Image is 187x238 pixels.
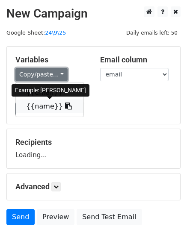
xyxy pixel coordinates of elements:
h5: Recipients [15,138,172,147]
h5: Advanced [15,182,172,191]
a: Daily emails left: 50 [123,29,181,36]
a: Copy/paste... [15,68,68,81]
small: Google Sheet: [6,29,66,36]
h5: Variables [15,55,87,65]
h2: New Campaign [6,6,181,21]
a: {{name}} [16,100,83,113]
h5: Email column [100,55,172,65]
div: Example: [PERSON_NAME] [12,84,89,97]
a: Send Test Email [77,209,142,225]
div: Loading... [15,138,172,160]
span: Daily emails left: 50 [123,28,181,38]
a: Send [6,209,35,225]
a: Preview [37,209,74,225]
a: 24\9\25 [45,29,66,36]
iframe: Chat Widget [144,197,187,238]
